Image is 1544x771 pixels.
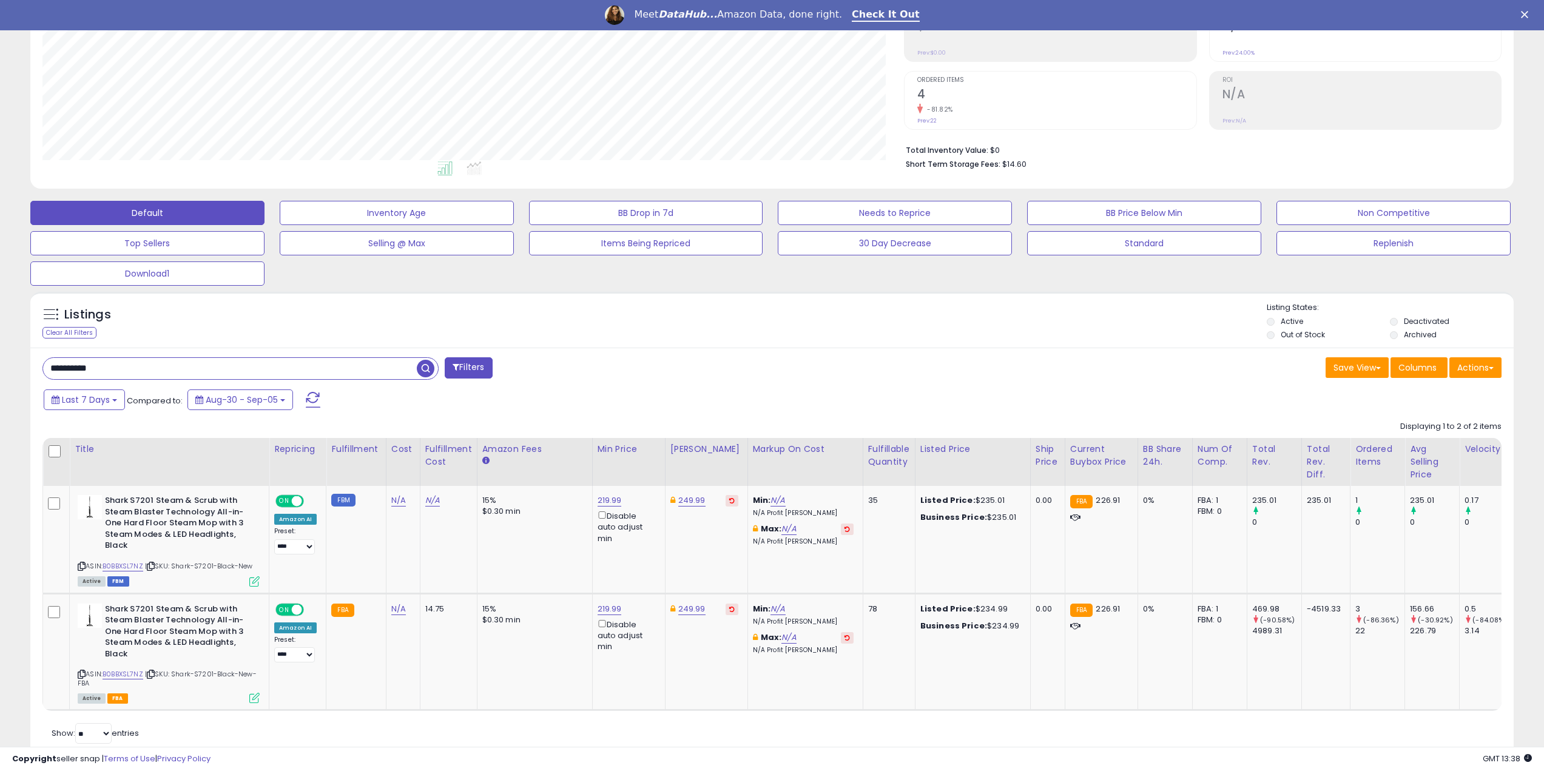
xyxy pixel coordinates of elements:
div: Ship Price [1036,443,1060,468]
button: Columns [1391,357,1448,378]
div: 0% [1143,604,1183,614]
label: Active [1281,316,1303,326]
small: Prev: 24.00% [1222,49,1255,56]
div: Fulfillable Quantity [868,443,910,468]
b: Short Term Storage Fees: [906,159,1000,169]
b: Max: [761,523,782,534]
div: 4989.31 [1252,625,1301,636]
span: OFF [302,604,322,614]
div: 235.01 [1307,495,1341,506]
div: Min Price [598,443,660,456]
div: Avg Selling Price [1410,443,1454,481]
p: N/A Profit [PERSON_NAME] [753,537,854,546]
span: | SKU: Shark-S7201-Black-New-FBA [78,669,257,687]
span: Compared to: [127,395,183,406]
b: Min: [753,603,771,614]
small: FBM [331,494,355,507]
div: 3.14 [1465,625,1514,636]
div: Amazon AI [274,622,317,633]
div: $0.30 min [482,614,583,625]
span: ROI [1222,77,1501,84]
div: 15% [482,495,583,506]
div: Fulfillment [331,443,380,456]
b: Total Inventory Value: [906,145,988,155]
i: DataHub... [658,8,717,20]
button: Inventory Age [280,201,514,225]
button: Save View [1326,357,1389,378]
span: OFF [302,496,322,507]
span: $14.60 [1002,158,1027,170]
div: Fulfillment Cost [425,443,472,468]
a: N/A [781,631,796,644]
button: Last 7 Days [44,389,125,410]
li: $0 [906,142,1492,157]
div: $235.01 [920,512,1021,523]
div: Markup on Cost [753,443,858,456]
small: (-90.58%) [1260,615,1295,625]
div: Disable auto adjust min [598,618,656,653]
div: seller snap | | [12,753,211,765]
a: 219.99 [598,494,622,507]
p: N/A Profit [PERSON_NAME] [753,509,854,517]
div: Ordered Items [1355,443,1400,468]
b: Listed Price: [920,603,976,614]
span: Show: entries [52,727,139,739]
div: 235.01 [1410,495,1459,506]
span: ON [277,604,292,614]
small: (-30.92%) [1418,615,1452,625]
label: Out of Stock [1281,329,1325,340]
a: N/A [391,603,406,615]
button: Non Competitive [1276,201,1511,225]
b: Business Price: [920,620,987,631]
img: Profile image for Georgie [605,5,624,25]
button: Selling @ Max [280,231,514,255]
small: Prev: $0.00 [917,49,946,56]
a: B0BBXSL7NZ [103,669,143,679]
button: Items Being Repriced [529,231,763,255]
div: Preset: [274,636,317,663]
a: 219.99 [598,603,622,615]
h2: N/A [1222,87,1501,104]
span: FBA [107,693,128,704]
div: Velocity [1465,443,1509,456]
div: $0.30 min [482,506,583,517]
div: Title [75,443,264,456]
span: ON [277,496,292,507]
div: Close [1521,11,1533,18]
span: 226.91 [1096,603,1120,614]
div: 0.00 [1036,604,1056,614]
button: Standard [1027,231,1261,255]
small: FBA [1070,604,1093,617]
div: Listed Price [920,443,1025,456]
div: 78 [868,604,906,614]
a: B0BBXSL7NZ [103,561,143,571]
span: | SKU: Shark-S7201-Black-New [145,561,253,571]
button: Aug-30 - Sep-05 [187,389,293,410]
div: $234.99 [920,604,1021,614]
div: Amazon AI [274,514,317,525]
button: 30 Day Decrease [778,231,1012,255]
a: 249.99 [678,494,706,507]
div: [PERSON_NAME] [670,443,743,456]
div: Meet Amazon Data, done right. [634,8,842,21]
div: FBA: 1 [1198,604,1238,614]
div: FBM: 0 [1198,506,1238,517]
div: 0 [1465,517,1514,528]
small: FBA [1070,495,1093,508]
div: 22 [1355,625,1404,636]
div: 0 [1410,517,1459,528]
p: N/A Profit [PERSON_NAME] [753,646,854,655]
div: Displaying 1 to 2 of 2 items [1400,421,1502,433]
div: 3 [1355,604,1404,614]
div: 14.75 [425,604,468,614]
span: All listings currently available for purchase on Amazon [78,576,106,587]
button: BB Drop in 7d [529,201,763,225]
small: FBA [331,604,354,617]
span: Columns [1398,362,1437,374]
small: Prev: N/A [1222,117,1246,124]
b: Listed Price: [920,494,976,506]
div: $235.01 [920,495,1021,506]
a: Check It Out [852,8,920,22]
div: Num of Comp. [1198,443,1242,468]
button: Needs to Reprice [778,201,1012,225]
